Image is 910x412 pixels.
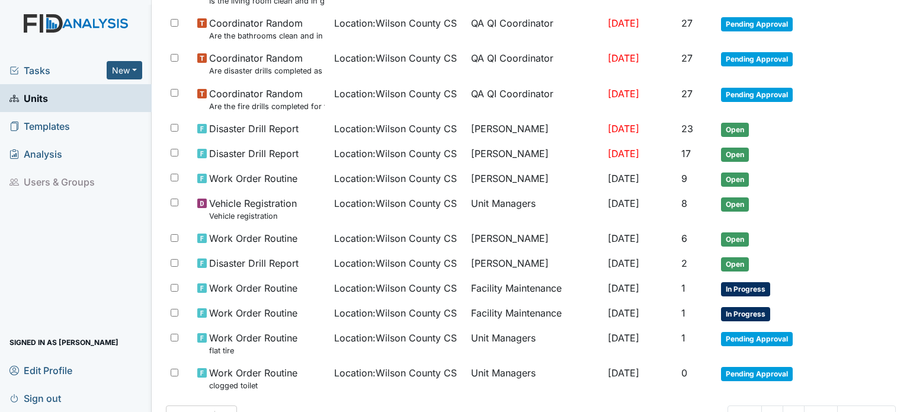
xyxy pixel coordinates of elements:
td: [PERSON_NAME] [466,167,603,191]
small: Are the fire drills completed for the most recent month? [209,101,325,112]
span: Location : Wilson County CS [334,171,457,186]
td: [PERSON_NAME] [466,251,603,276]
span: Units [9,89,48,107]
span: Edit Profile [9,361,72,379]
small: Are the bathrooms clean and in good repair? [209,30,325,41]
span: Location : Wilson County CS [334,146,457,161]
span: 0 [681,367,687,379]
span: [DATE] [608,332,639,344]
span: In Progress [721,282,770,296]
td: Facility Maintenance [466,301,603,326]
span: Location : Wilson County CS [334,331,457,345]
span: Location : Wilson County CS [334,281,457,295]
span: Pending Approval [721,52,793,66]
span: Analysis [9,145,62,163]
span: Coordinator Random Are the fire drills completed for the most recent month? [209,87,325,112]
span: Disaster Drill Report [209,122,299,136]
td: QA QI Coordinator [466,82,603,117]
span: Location : Wilson County CS [334,256,457,270]
span: Pending Approval [721,88,793,102]
span: Open [721,197,749,212]
span: Open [721,123,749,137]
span: Work Order Routine [209,306,297,320]
span: [DATE] [608,148,639,159]
span: Sign out [9,389,61,407]
span: Location : Wilson County CS [334,16,457,30]
span: 27 [681,52,693,64]
span: Templates [9,117,70,135]
span: Open [721,257,749,272]
span: Coordinator Random Are the bathrooms clean and in good repair? [209,16,325,41]
span: [DATE] [608,307,639,319]
span: Open [721,148,749,162]
span: Open [721,173,749,187]
span: Disaster Drill Report [209,256,299,270]
td: Facility Maintenance [466,276,603,301]
span: [DATE] [608,52,639,64]
span: Disaster Drill Report [209,146,299,161]
td: [PERSON_NAME] [466,226,603,251]
span: 23 [681,123,693,135]
span: Work Order Routine [209,281,297,295]
span: Pending Approval [721,332,793,346]
span: [DATE] [608,173,639,184]
span: 2 [681,257,687,269]
small: clogged toilet [209,380,297,391]
span: Coordinator Random Are disaster drills completed as scheduled? [209,51,325,76]
span: 1 [681,332,685,344]
span: [DATE] [608,367,639,379]
span: [DATE] [608,197,639,209]
span: Location : Wilson County CS [334,51,457,65]
span: Work Order Routine [209,171,297,186]
small: flat tire [209,345,297,356]
td: Unit Managers [466,326,603,361]
span: 9 [681,173,687,184]
span: Work Order Routine flat tire [209,331,297,356]
td: [PERSON_NAME] [466,142,603,167]
span: Signed in as [PERSON_NAME] [9,333,118,352]
span: In Progress [721,307,770,321]
span: Location : Wilson County CS [334,196,457,210]
span: 6 [681,232,687,244]
span: 1 [681,282,685,294]
small: Are disaster drills completed as scheduled? [209,65,325,76]
span: [DATE] [608,282,639,294]
td: QA QI Coordinator [466,46,603,81]
span: 8 [681,197,687,209]
span: 1 [681,307,685,319]
span: Location : Wilson County CS [334,366,457,380]
span: Location : Wilson County CS [334,231,457,245]
span: Pending Approval [721,367,793,381]
span: [DATE] [608,17,639,29]
span: 27 [681,17,693,29]
span: Location : Wilson County CS [334,306,457,320]
td: QA QI Coordinator [466,11,603,46]
td: Unit Managers [466,191,603,226]
span: Work Order Routine clogged toilet [209,366,297,391]
span: 27 [681,88,693,100]
span: [DATE] [608,257,639,269]
span: 17 [681,148,691,159]
span: [DATE] [608,232,639,244]
td: Unit Managers [466,361,603,396]
span: [DATE] [608,123,639,135]
span: Vehicle Registration Vehicle registration [209,196,297,222]
a: Tasks [9,63,107,78]
td: [PERSON_NAME] [466,117,603,142]
span: Work Order Routine [209,231,297,245]
span: Pending Approval [721,17,793,31]
button: New [107,61,142,79]
span: [DATE] [608,88,639,100]
small: Vehicle registration [209,210,297,222]
span: Location : Wilson County CS [334,122,457,136]
span: Open [721,232,749,247]
span: Location : Wilson County CS [334,87,457,101]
